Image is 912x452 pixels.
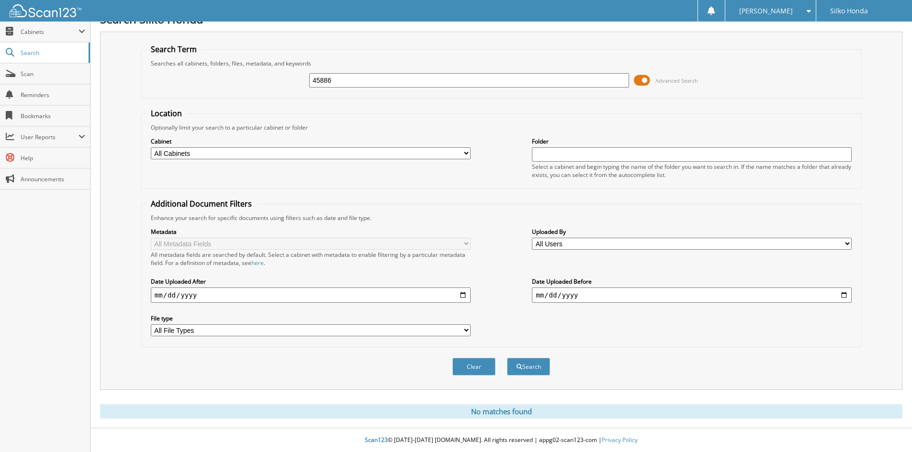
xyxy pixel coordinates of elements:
[830,8,868,14] span: Silko Honda
[21,91,85,99] span: Reminders
[507,358,550,375] button: Search
[146,123,856,132] div: Optionally limit your search to a particular cabinet or folder
[21,112,85,120] span: Bookmarks
[146,59,856,67] div: Searches all cabinets, folders, files, metadata, and keywords
[21,154,85,162] span: Help
[146,214,856,222] div: Enhance your search for specific documents using filters such as date and file type.
[151,287,471,303] input: start
[146,198,257,209] legend: Additional Document Filters
[532,287,852,303] input: end
[21,49,84,57] span: Search
[146,44,202,55] legend: Search Term
[90,429,912,452] div: © [DATE]-[DATE] [DOMAIN_NAME]. All rights reserved | appg02-scan123-com |
[251,259,264,267] a: here
[100,404,902,419] div: No matches found
[655,77,698,84] span: Advanced Search
[146,108,187,119] legend: Location
[532,277,852,286] label: Date Uploaded Before
[739,8,793,14] span: [PERSON_NAME]
[864,406,912,452] iframe: Chat Widget
[10,4,81,17] img: scan123-logo-white.svg
[21,133,79,141] span: User Reports
[21,70,85,78] span: Scan
[602,436,638,444] a: Privacy Policy
[532,163,852,179] div: Select a cabinet and begin typing the name of the folder you want to search in. If the name match...
[365,436,388,444] span: Scan123
[532,228,852,236] label: Uploaded By
[21,175,85,183] span: Announcements
[151,137,471,145] label: Cabinet
[151,277,471,286] label: Date Uploaded After
[21,28,79,36] span: Cabinets
[151,228,471,236] label: Metadata
[452,358,495,375] button: Clear
[532,137,852,145] label: Folder
[151,314,471,322] label: File type
[151,251,471,267] div: All metadata fields are searched by default. Select a cabinet with metadata to enable filtering b...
